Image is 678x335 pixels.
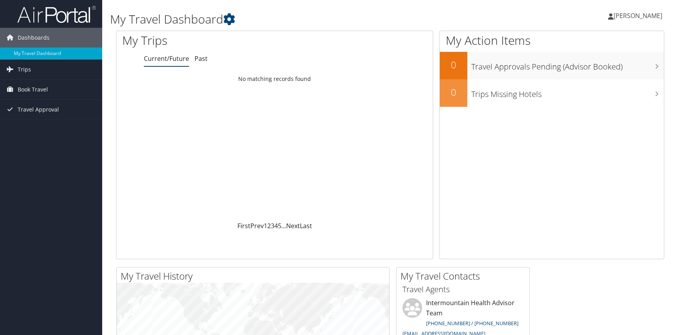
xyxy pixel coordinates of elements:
a: [PHONE_NUMBER] / [PHONE_NUMBER] [426,320,518,327]
h1: My Travel Dashboard [110,11,483,27]
span: [PERSON_NAME] [614,11,662,20]
span: Dashboards [18,28,50,48]
a: 3 [271,222,274,230]
a: 0Trips Missing Hotels [440,79,664,107]
a: Prev [250,222,264,230]
h3: Travel Agents [402,284,524,295]
span: … [281,222,286,230]
a: Next [286,222,300,230]
a: [PERSON_NAME] [608,4,670,27]
h2: 0 [440,58,467,71]
h1: My Trips [122,32,295,49]
a: 2 [267,222,271,230]
h2: My Travel Contacts [401,269,529,283]
h2: My Travel History [121,269,389,283]
a: 0Travel Approvals Pending (Advisor Booked) [440,52,664,79]
h1: My Action Items [440,32,664,49]
a: Current/Future [144,54,189,63]
a: First [237,222,250,230]
a: Past [195,54,208,63]
img: airportal-logo.png [17,5,96,24]
a: 4 [274,222,278,230]
span: Trips [18,60,31,79]
span: Book Travel [18,80,48,99]
h3: Trips Missing Hotels [471,85,664,100]
a: 5 [278,222,281,230]
a: 1 [264,222,267,230]
span: Travel Approval [18,100,59,119]
a: Last [300,222,312,230]
h3: Travel Approvals Pending (Advisor Booked) [471,57,664,72]
td: No matching records found [116,72,433,86]
h2: 0 [440,86,467,99]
